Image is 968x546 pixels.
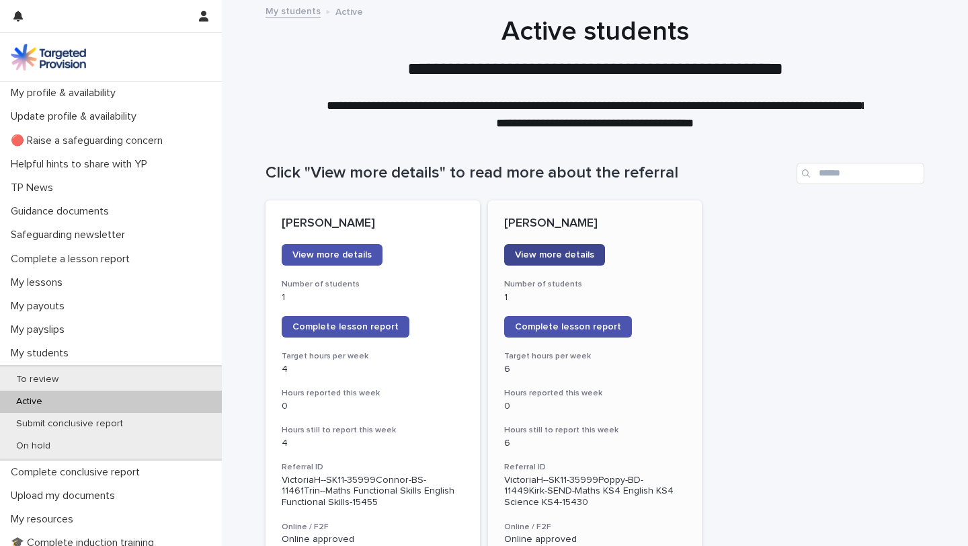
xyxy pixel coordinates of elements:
[5,276,73,289] p: My lessons
[5,323,75,336] p: My payslips
[504,534,686,545] p: Online approved
[504,522,686,533] h3: Online / F2F
[504,351,686,362] h3: Target hours per week
[282,292,464,303] p: 1
[504,475,686,508] p: VictoriaH--SK11-35999Poppy-BD-11449Kirk-SEND-Maths KS4 English KS4 Science KS4-15430
[5,205,120,218] p: Guidance documents
[5,253,140,266] p: Complete a lesson report
[282,279,464,290] h3: Number of students
[282,316,409,338] a: Complete lesson report
[504,217,686,231] p: [PERSON_NAME]
[515,250,594,260] span: View more details
[5,513,84,526] p: My resources
[797,163,924,184] input: Search
[5,182,64,194] p: TP News
[5,347,79,360] p: My students
[5,87,126,100] p: My profile & availability
[504,292,686,303] p: 1
[282,388,464,399] h3: Hours reported this week
[292,250,372,260] span: View more details
[282,401,464,412] p: 0
[266,3,321,18] a: My students
[282,351,464,362] h3: Target hours per week
[282,534,464,545] p: Online approved
[504,438,686,449] p: 6
[266,15,924,48] h1: Active students
[335,3,363,18] p: Active
[292,322,399,331] span: Complete lesson report
[5,374,69,385] p: To review
[5,490,126,502] p: Upload my documents
[282,462,464,473] h3: Referral ID
[504,279,686,290] h3: Number of students
[5,134,173,147] p: 🔴 Raise a safeguarding concern
[5,440,61,452] p: On hold
[5,396,53,407] p: Active
[5,300,75,313] p: My payouts
[282,522,464,533] h3: Online / F2F
[504,401,686,412] p: 0
[5,110,147,123] p: Update profile & availability
[282,425,464,436] h3: Hours still to report this week
[504,425,686,436] h3: Hours still to report this week
[504,388,686,399] h3: Hours reported this week
[266,163,791,183] h1: Click "View more details" to read more about the referral
[5,418,134,430] p: Submit conclusive report
[504,462,686,473] h3: Referral ID
[282,244,382,266] a: View more details
[282,217,464,231] p: [PERSON_NAME]
[5,466,151,479] p: Complete conclusive report
[515,322,621,331] span: Complete lesson report
[5,158,158,171] p: Helpful hints to share with YP
[504,364,686,375] p: 6
[5,229,136,241] p: Safeguarding newsletter
[504,316,632,338] a: Complete lesson report
[282,364,464,375] p: 4
[11,44,86,71] img: M5nRWzHhSzIhMunXDL62
[504,244,605,266] a: View more details
[282,475,464,508] p: VictoriaH--SK11-35999Connor-BS-11461Trin--Maths Functional Skills English Functional Skills-15455
[282,438,464,449] p: 4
